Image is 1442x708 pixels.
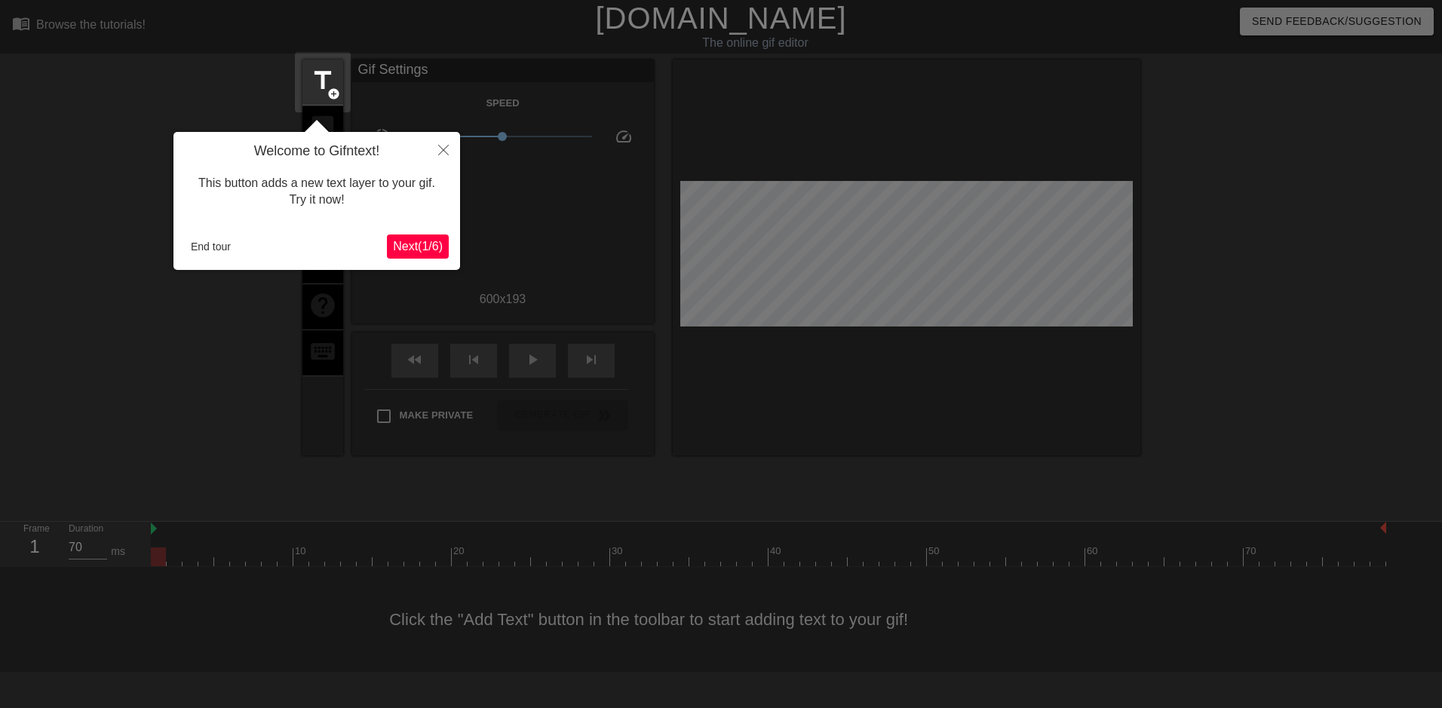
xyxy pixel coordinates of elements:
button: Close [427,132,460,167]
span: Next ( 1 / 6 ) [393,240,443,253]
div: This button adds a new text layer to your gif. Try it now! [185,160,449,224]
button: Next [387,234,449,259]
button: End tour [185,235,237,258]
h4: Welcome to Gifntext! [185,143,449,160]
